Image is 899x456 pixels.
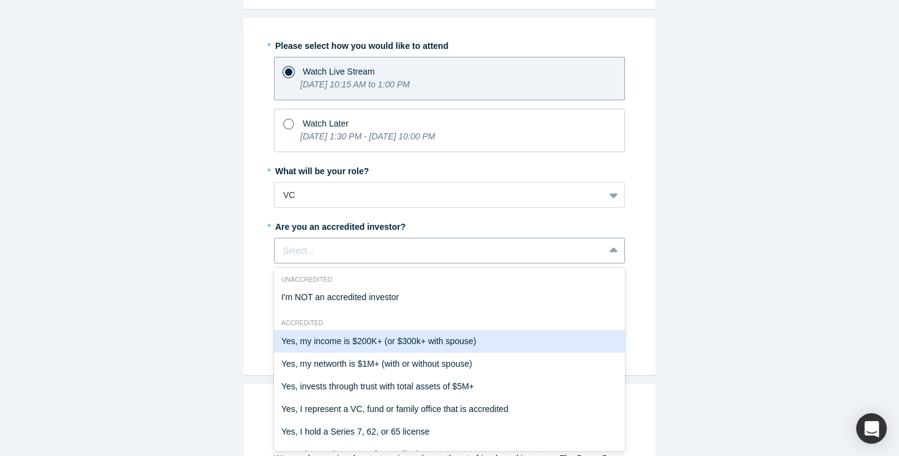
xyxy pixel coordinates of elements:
[303,67,375,76] span: Watch Live Stream
[274,421,625,443] div: Yes, I hold a Series 7, 62, or 65 license
[300,131,435,141] i: [DATE] 1:30 PM - [DATE] 10:00 PM
[274,216,625,234] label: Are you an accredited investor?
[274,275,625,285] div: Unaccredited
[274,286,625,309] div: I'm NOT an accredited investor
[274,375,625,398] div: Yes, invests through trust with total assets of $5M+
[303,119,349,128] span: Watch Later
[274,330,625,353] div: Yes, my income is $200K+ (or $300k+ with spouse)
[274,398,625,421] div: Yes, I represent a VC, fund or family office that is accredited
[274,353,625,375] div: Yes, my networth is $1M+ (with or without spouse)
[274,161,625,178] label: What will be your role?
[274,318,625,328] div: Accredited
[274,35,625,53] label: Please select how you would like to attend
[300,79,410,89] i: [DATE] 10:15 AM to 1:00 PM
[283,245,596,257] div: Select...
